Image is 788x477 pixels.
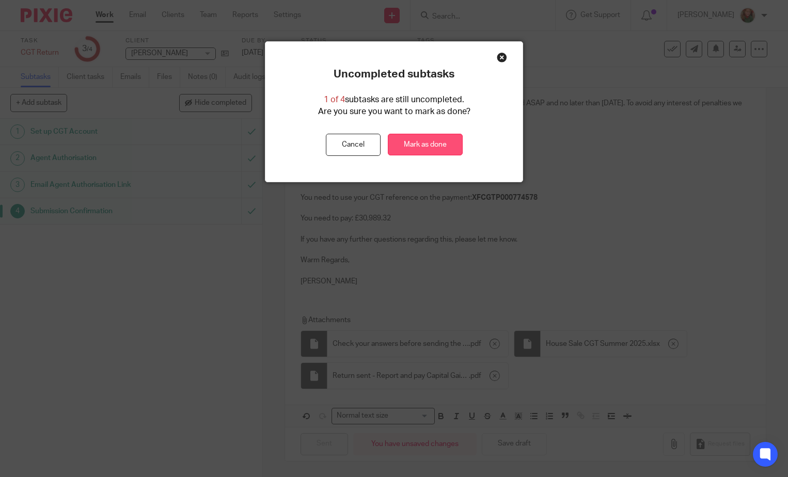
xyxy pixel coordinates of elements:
button: Cancel [326,134,381,156]
a: Mark as done [388,134,463,156]
div: Close this dialog window [497,52,507,62]
span: 1 of 4 [324,96,345,104]
p: Are you sure you want to mark as done? [318,106,470,118]
p: Uncompleted subtasks [334,68,454,81]
p: subtasks are still uncompleted. [324,94,464,106]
